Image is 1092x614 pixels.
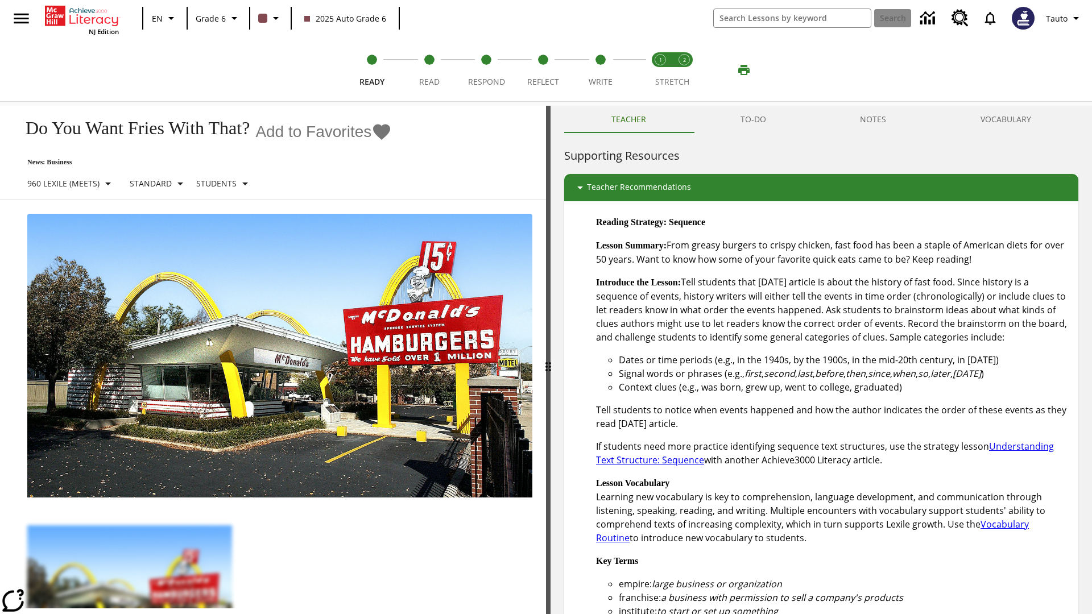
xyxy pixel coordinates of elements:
[255,123,371,141] span: Add to Favorites
[619,367,1069,380] li: Signal words or phrases (e.g., , , , , , , , , , )
[619,353,1069,367] li: Dates or time periods (e.g., in the 1940s, by the 1900s, in the mid-20th century, in [DATE])
[619,591,1069,604] li: franchise:
[304,13,386,24] span: 2025 Auto Grade 6
[693,106,813,133] button: TO-DO
[587,181,691,194] p: Teacher Recommendations
[551,106,1092,614] div: activity
[619,577,1069,591] li: empire:
[89,27,119,36] span: NJ Edition
[683,56,686,64] text: 2
[892,367,916,380] em: when
[596,238,1069,266] p: From greasy burgers to crispy chicken, fast food has been a staple of American diets for over 50 ...
[27,214,532,498] img: One of the first McDonald's stores, with the iconic red sign and golden arches.
[596,439,1069,467] p: If students need more practice identifying sequence text structures, use the strategy lesson with...
[125,173,192,194] button: Scaffolds, Standard
[797,367,813,380] em: last
[714,9,871,27] input: search field
[589,76,613,87] span: Write
[14,158,392,167] p: News: Business
[359,76,384,87] span: Ready
[23,173,119,194] button: Select Lexile, 960 Lexile (Meets)
[396,39,462,101] button: Read step 2 of 5
[918,367,928,380] em: so
[744,367,762,380] em: first
[196,177,237,189] p: Students
[596,403,1069,430] p: Tell students to notice when events happened and how the author indicates the order of these even...
[45,3,119,36] div: Home
[596,277,681,287] strong: Introduce the Lesson:
[527,76,559,87] span: Reflect
[975,3,1005,33] a: Notifications
[196,13,226,24] span: Grade 6
[930,367,950,380] em: later
[1012,7,1035,30] img: Avatar
[192,173,257,194] button: Select Student
[596,240,667,250] strong: Lesson Summary:
[14,118,250,139] h1: Do You Want Fries With That?
[5,2,38,35] button: Open side menu
[254,8,287,28] button: Class color is dark brown. Change class color
[953,367,981,380] em: [DATE]
[564,147,1078,165] h6: Supporting Resources
[655,76,689,87] span: STRETCH
[147,8,183,28] button: Language: EN, Select a language
[191,8,246,28] button: Grade: Grade 6, Select a grade
[255,122,392,142] button: Add to Favorites - Do You Want Fries With That?
[764,367,795,380] em: second
[659,56,662,64] text: 1
[419,76,440,87] span: Read
[546,106,551,614] div: Press Enter or Spacebar and then press right and left arrow keys to move the slider
[945,3,975,34] a: Resource Center, Will open in new tab
[1041,8,1087,28] button: Profile/Settings
[652,578,782,590] em: large business or organization
[846,367,866,380] em: then
[913,3,945,34] a: Data Center
[27,177,100,189] p: 960 Lexile (Meets)
[661,591,903,604] em: a business with permission to sell a company's products
[726,60,762,80] button: Print
[619,380,1069,394] li: Context clues (e.g., was born, grew up, went to college, graduated)
[130,177,172,189] p: Standard
[596,478,669,488] strong: Lesson Vocabulary
[510,39,576,101] button: Reflect step 4 of 5
[868,367,890,380] em: since
[568,39,634,101] button: Write step 5 of 5
[596,275,1069,344] p: Tell students that [DATE] article is about the history of fast food. Since history is a sequence ...
[1005,3,1041,33] button: Select a new avatar
[596,556,638,566] strong: Key Terms
[813,106,934,133] button: NOTES
[596,476,1069,545] p: Learning new vocabulary is key to comprehension, language development, and communication through ...
[564,106,1078,133] div: Instructional Panel Tabs
[152,13,163,24] span: EN
[933,106,1078,133] button: VOCABULARY
[669,217,705,227] strong: Sequence
[468,76,505,87] span: Respond
[815,367,843,380] em: before
[668,39,701,101] button: Stretch Respond step 2 of 2
[339,39,405,101] button: Ready step 1 of 5
[1046,13,1068,24] span: Tauto
[644,39,677,101] button: Stretch Read step 1 of 2
[596,217,667,227] strong: Reading Strategy:
[564,106,693,133] button: Teacher
[453,39,519,101] button: Respond step 3 of 5
[564,174,1078,201] div: Teacher Recommendations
